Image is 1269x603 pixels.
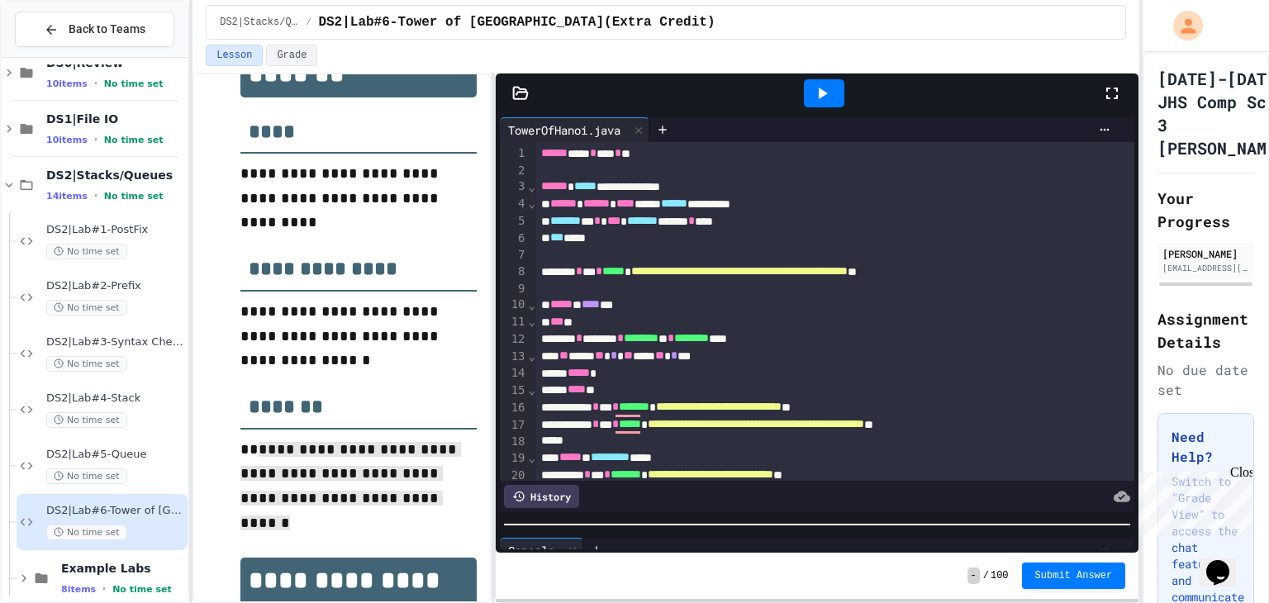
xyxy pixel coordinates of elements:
span: DS2|Lab#6-Tower of [GEOGRAPHIC_DATA](Extra Credit) [46,504,184,518]
div: 8 [500,264,527,281]
span: Fold line [528,349,536,363]
button: Back to Teams [15,12,174,47]
span: DS2|Lab#1-PostFix [46,223,184,237]
div: TowerOfHanoi.java [500,117,649,142]
span: DS2|Lab#6-Tower of Hanoi(Extra Credit) [318,12,715,32]
div: 5 [500,213,527,230]
div: 18 [500,434,527,450]
span: / [306,16,311,29]
span: - [967,567,980,584]
span: Back to Teams [69,21,145,38]
span: No time set [112,584,172,595]
button: Grade [266,45,317,66]
span: 14 items [46,191,88,202]
span: DS2|Lab#2-Prefix [46,279,184,293]
div: 1 [500,145,527,163]
div: My Account [1156,7,1207,45]
div: 6 [500,230,527,248]
div: 14 [500,365,527,382]
div: Console [500,538,583,563]
div: 20 [500,468,527,485]
div: 15 [500,382,527,400]
div: 16 [500,400,527,417]
span: No time set [46,412,127,428]
h3: Need Help? [1172,427,1240,467]
span: No time set [46,300,127,316]
span: Example Labs [61,561,184,576]
span: No time set [104,191,164,202]
span: DS2|Stacks/Queues [46,168,184,183]
div: Chat with us now!Close [7,7,114,105]
span: DS2|Lab#5-Queue [46,448,184,462]
div: 9 [500,281,527,297]
span: • [94,77,97,90]
div: 12 [500,331,527,349]
div: TowerOfHanoi.java [500,121,629,139]
span: Fold line [528,315,536,328]
span: 10 items [46,78,88,89]
span: DS2|Lab#4-Stack [46,392,184,406]
span: Fold line [528,180,536,193]
span: Fold line [528,197,536,210]
span: No time set [104,135,164,145]
span: • [94,189,97,202]
span: 100 [991,569,1009,582]
span: No time set [46,244,127,259]
span: DS2|Lab#3-Syntax Checker [46,335,184,349]
h2: Assignment Details [1157,307,1254,354]
div: [EMAIL_ADDRESS][DOMAIN_NAME] [1162,262,1249,274]
span: No time set [46,356,127,372]
div: 7 [500,247,527,264]
span: • [102,582,106,596]
span: Fold line [528,383,536,396]
span: DS1|File IO [46,112,184,126]
iframe: chat widget [1132,465,1252,535]
div: History [504,485,579,508]
span: Submit Answer [1035,569,1113,582]
span: • [94,133,97,146]
span: Fold line [528,298,536,311]
div: 3 [500,178,527,196]
span: Fold line [528,451,536,464]
div: [PERSON_NAME] [1162,246,1249,261]
div: 10 [500,297,527,314]
span: No time set [46,525,127,540]
div: 17 [500,417,527,434]
div: 4 [500,196,527,213]
span: DS2|Stacks/Queues [220,16,299,29]
div: 2 [500,163,527,179]
span: 10 items [46,135,88,145]
div: Console [500,542,563,559]
div: No due date set [1157,360,1254,400]
div: 19 [500,450,527,468]
span: 8 items [61,584,96,595]
span: No time set [46,468,127,484]
button: Submit Answer [1022,563,1126,589]
iframe: chat widget [1200,537,1252,586]
h2: Your Progress [1157,187,1254,233]
span: / [983,569,989,582]
span: No time set [104,78,164,89]
button: Lesson [206,45,263,66]
div: 13 [500,349,527,366]
div: 11 [500,314,527,331]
